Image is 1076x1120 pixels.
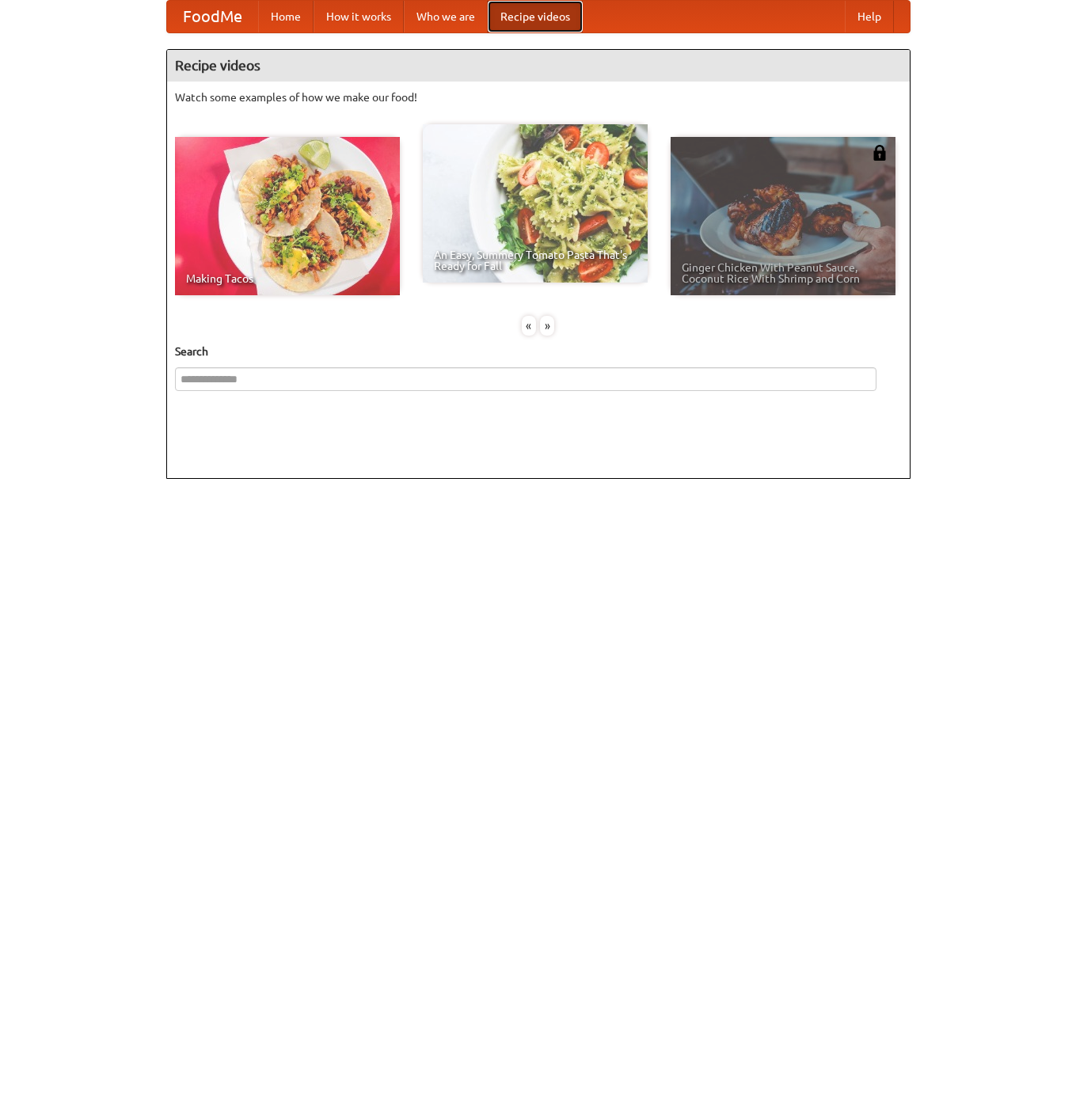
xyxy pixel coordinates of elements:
a: Help [845,1,894,32]
h5: Search [175,344,902,359]
h4: Recipe videos [167,50,910,82]
div: » [540,316,554,336]
a: Recipe videos [488,1,583,32]
p: Watch some examples of how we make our food! [175,89,902,105]
a: Home [258,1,314,32]
a: How it works [314,1,404,32]
a: Who we are [404,1,488,32]
a: FoodMe [167,1,258,32]
a: An Easy, Summery Tomato Pasta That's Ready for Fall [423,124,648,283]
a: Making Tacos [175,137,400,295]
div: « [522,316,536,336]
img: 483408.png [872,145,888,161]
span: An Easy, Summery Tomato Pasta That's Ready for Fall [434,249,637,271]
span: Making Tacos [186,273,389,284]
